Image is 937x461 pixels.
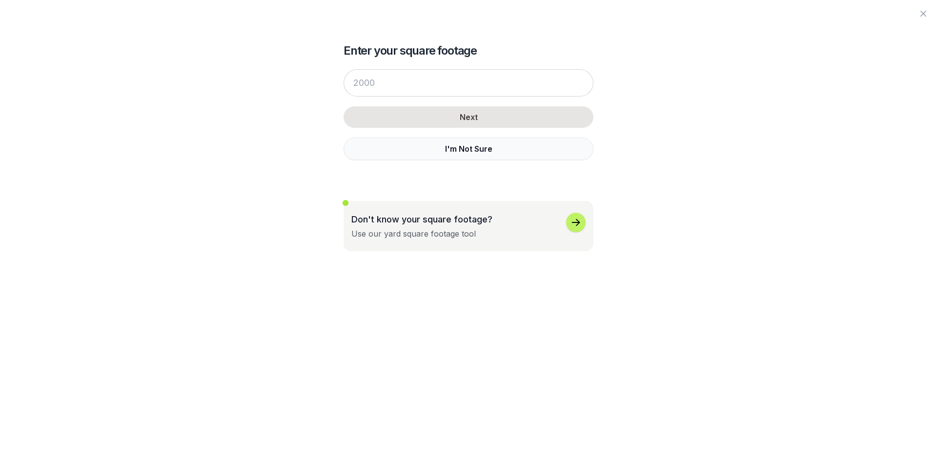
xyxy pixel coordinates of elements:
[351,228,476,240] div: Use our yard square footage tool
[344,43,593,59] h2: Enter your square footage
[344,106,593,128] button: Next
[344,201,593,251] button: Don't know your square footage?Use our yard square footage tool
[351,213,492,226] p: Don't know your square footage?
[344,138,593,160] button: I'm Not Sure
[344,69,593,97] input: 2000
